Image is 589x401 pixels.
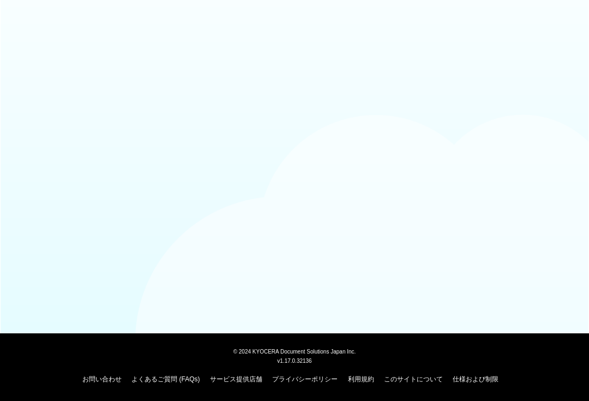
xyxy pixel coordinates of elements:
span: © 2024 KYOCERA Document Solutions Japan Inc. [233,348,356,355]
a: よくあるご質問 (FAQs) [131,375,200,383]
a: お問い合わせ [82,375,122,383]
a: プライバシーポリシー [272,375,338,383]
a: サービス提供店舗 [210,375,262,383]
a: 利用規約 [348,375,374,383]
a: 仕様および制限 [453,375,498,383]
span: v1.17.0.32136 [277,357,311,364]
a: このサイトについて [384,375,443,383]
